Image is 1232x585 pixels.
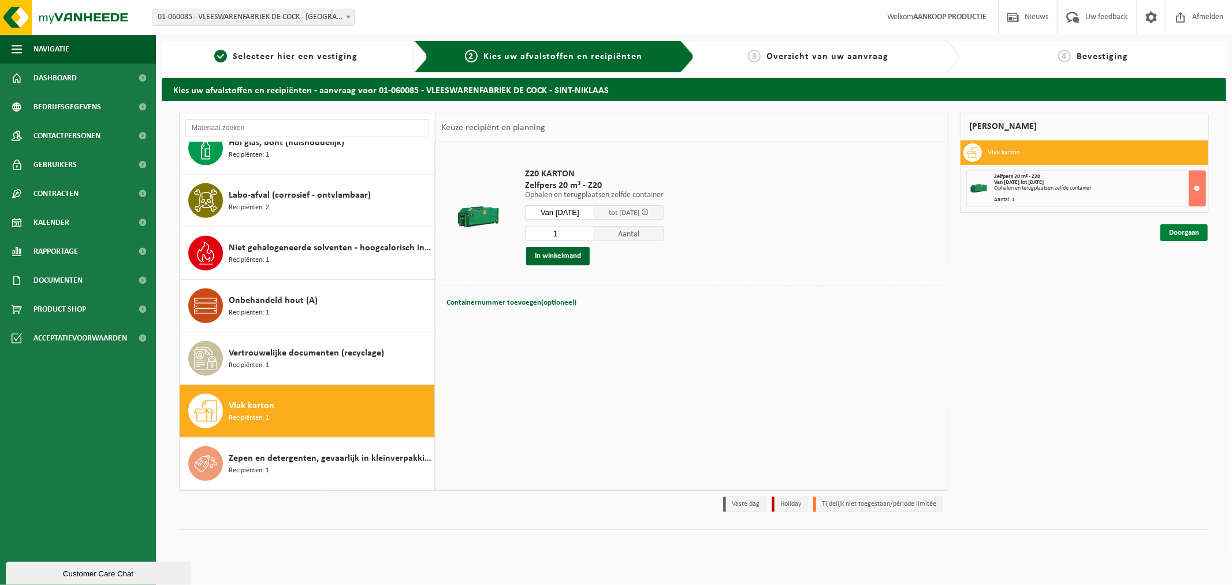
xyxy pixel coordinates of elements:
span: Recipiënten: 1 [229,360,269,371]
a: 1Selecteer hier een vestiging [168,50,405,64]
li: Tijdelijk niet toegestaan/période limitée [813,497,943,512]
input: Materiaal zoeken [185,119,429,136]
span: 01-060085 - VLEESWARENFABRIEK DE COCK - SINT-NIKLAAS [153,9,354,25]
span: Bevestiging [1077,52,1128,61]
h2: Kies uw afvalstoffen en recipiënten - aanvraag voor 01-060085 - VLEESWARENFABRIEK DE COCK - SINT-... [162,78,1226,101]
span: Documenten [34,266,83,295]
iframe: chat widget [6,560,193,585]
span: 01-060085 - VLEESWARENFABRIEK DE COCK - SINT-NIKLAAS [152,9,355,26]
div: [PERSON_NAME] [960,113,1209,140]
span: 4 [1058,50,1071,62]
span: Z20 KARTON [525,168,664,180]
span: Overzicht van uw aanvraag [766,52,888,61]
button: Vertrouwelijke documenten (recyclage) Recipiënten: 1 [180,332,435,385]
span: Acceptatievoorwaarden [34,324,127,353]
span: Recipiënten: 1 [229,413,269,424]
span: Gebruikers [34,150,77,179]
span: Recipiënten: 1 [229,465,269,476]
span: tot [DATE] [609,209,639,217]
li: Holiday [772,497,807,512]
span: Hol glas, bont (huishoudelijk) [229,136,344,150]
span: Recipiënten: 2 [229,202,269,213]
button: Niet gehalogeneerde solventen - hoogcalorisch in kleinverpakking Recipiënten: 1 [180,227,435,280]
a: Doorgaan [1160,224,1208,241]
strong: Van [DATE] tot [DATE] [994,179,1044,186]
span: Recipiënten: 1 [229,255,269,266]
button: In winkelmand [526,247,590,265]
span: Vertrouwelijke documenten (recyclage) [229,346,384,360]
span: Vlak karton [229,399,274,413]
span: Product Shop [34,295,86,324]
div: Aantal: 1 [994,197,1205,203]
span: Contracten [34,179,79,208]
button: Vlak karton Recipiënten: 1 [180,385,435,438]
span: Kies uw afvalstoffen en recipiënten [483,52,642,61]
span: Bedrijfsgegevens [34,92,101,121]
span: Dashboard [34,64,77,92]
span: 3 [748,50,761,62]
button: Labo-afval (corrosief - ontvlambaar) Recipiënten: 2 [180,175,435,227]
span: Aantal [594,226,664,241]
button: Containernummer toevoegen(optioneel) [445,295,578,311]
span: Onbehandeld hout (A) [229,294,318,308]
span: Kalender [34,208,69,237]
span: Recipiënten: 1 [229,150,269,161]
input: Selecteer datum [525,205,594,220]
span: Containernummer toevoegen(optioneel) [446,299,576,306]
span: Labo-afval (corrosief - ontvlambaar) [229,188,371,202]
span: 1 [214,50,227,62]
span: Selecteer hier een vestiging [233,52,358,61]
li: Vaste dag [723,497,766,512]
p: Ophalen en terugplaatsen zelfde container [525,191,664,199]
span: Recipiënten: 1 [229,308,269,319]
strong: AANKOOP PRODUCTIE [913,13,987,21]
span: Contactpersonen [34,121,101,150]
span: Zepen en detergenten, gevaarlijk in kleinverpakking [229,451,431,465]
button: Zepen en detergenten, gevaarlijk in kleinverpakking Recipiënten: 1 [180,438,435,490]
div: Keuze recipiënt en planning [436,113,551,142]
span: Niet gehalogeneerde solventen - hoogcalorisch in kleinverpakking [229,241,431,255]
span: 2 [465,50,478,62]
span: Navigatie [34,35,69,64]
button: Hol glas, bont (huishoudelijk) Recipiënten: 1 [180,122,435,175]
div: Ophalen en terugplaatsen zelfde container [994,186,1205,191]
span: Zelfpers 20 m³ - Z20 [994,173,1040,180]
button: Onbehandeld hout (A) Recipiënten: 1 [180,280,435,332]
h3: Vlak karton [988,143,1019,162]
span: Rapportage [34,237,78,266]
span: Zelfpers 20 m³ - Z20 [525,180,664,191]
